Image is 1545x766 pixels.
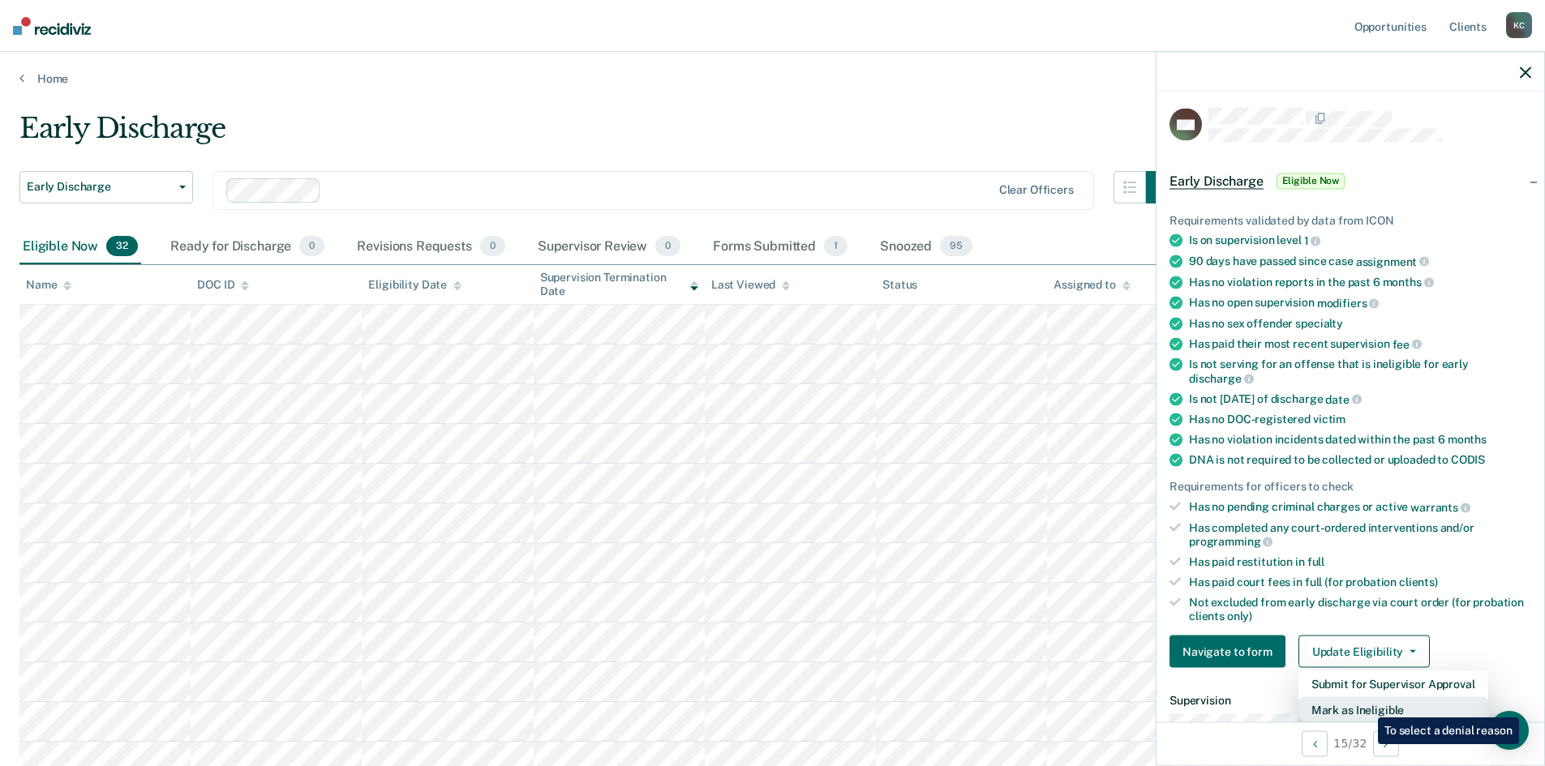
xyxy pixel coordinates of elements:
[1448,433,1487,446] span: months
[940,236,972,257] span: 95
[1325,392,1361,405] span: date
[711,278,790,292] div: Last Viewed
[19,71,1526,86] a: Home
[1189,595,1531,623] div: Not excluded from early discharge via court order (for probation clients
[1169,635,1292,668] a: Navigate to form link
[19,112,1178,158] div: Early Discharge
[1169,213,1531,227] div: Requirements validated by data from ICON
[534,229,685,265] div: Supervisor Review
[1189,372,1254,385] span: discharge
[19,229,141,265] div: Eligible Now
[1506,12,1532,38] div: K C
[824,236,848,257] span: 1
[1313,413,1345,426] span: victim
[1298,635,1430,668] button: Update Eligibility
[354,229,508,265] div: Revisions Requests
[1295,316,1343,329] span: specialty
[540,271,698,298] div: Supervision Termination Date
[480,236,505,257] span: 0
[27,180,173,194] span: Early Discharge
[1189,357,1531,385] div: Is not serving for an offense that is ineligible for early
[1189,296,1531,310] div: Has no open supervision
[1302,730,1328,756] button: Previous Opportunity
[1189,275,1531,289] div: Has no violation reports in the past 6
[1451,453,1485,466] span: CODIS
[1189,535,1272,548] span: programming
[13,17,91,35] img: Recidiviz
[1383,276,1434,289] span: months
[1356,255,1429,267] span: assignment
[1054,278,1130,292] div: Assigned to
[1189,413,1531,426] div: Has no DOC-registered
[1189,555,1531,569] div: Has paid restitution in
[368,278,461,292] div: Eligibility Date
[1189,336,1531,351] div: Has paid their most recent supervision
[1189,233,1531,248] div: Is on supervision level
[299,236,324,257] span: 0
[1189,255,1531,269] div: 90 days have passed since case
[1169,173,1264,189] span: Early Discharge
[1399,576,1438,588] span: clients)
[1189,520,1531,548] div: Has completed any court-ordered interventions and/or
[1298,697,1488,723] button: Mark as Ineligible
[882,278,917,292] div: Status
[1298,671,1488,697] button: Submit for Supervisor Approval
[1227,609,1252,622] span: only)
[1157,721,1544,764] div: 15 / 32
[1189,453,1531,467] div: DNA is not required to be collected or uploaded to
[106,236,138,257] span: 32
[1317,297,1380,310] span: modifiers
[655,236,680,257] span: 0
[999,183,1074,197] div: Clear officers
[197,278,249,292] div: DOC ID
[167,229,328,265] div: Ready for Discharge
[1304,234,1321,247] span: 1
[1410,501,1470,514] span: warrants
[1169,480,1531,494] div: Requirements for officers to check
[1189,316,1531,330] div: Has no sex offender
[1169,635,1285,668] button: Navigate to form
[710,229,851,265] div: Forms Submitted
[1373,730,1399,756] button: Next Opportunity
[1189,500,1531,515] div: Has no pending criminal charges or active
[1393,337,1422,350] span: fee
[1169,694,1531,708] dt: Supervision
[1189,433,1531,447] div: Has no violation incidents dated within the past 6
[1277,173,1345,189] span: Eligible Now
[26,278,71,292] div: Name
[877,229,976,265] div: Snoozed
[1189,576,1531,589] div: Has paid court fees in full (for probation
[1490,711,1529,750] div: Open Intercom Messenger
[1157,155,1544,207] div: Early DischargeEligible Now
[1307,555,1324,568] span: full
[1189,392,1531,406] div: Is not [DATE] of discharge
